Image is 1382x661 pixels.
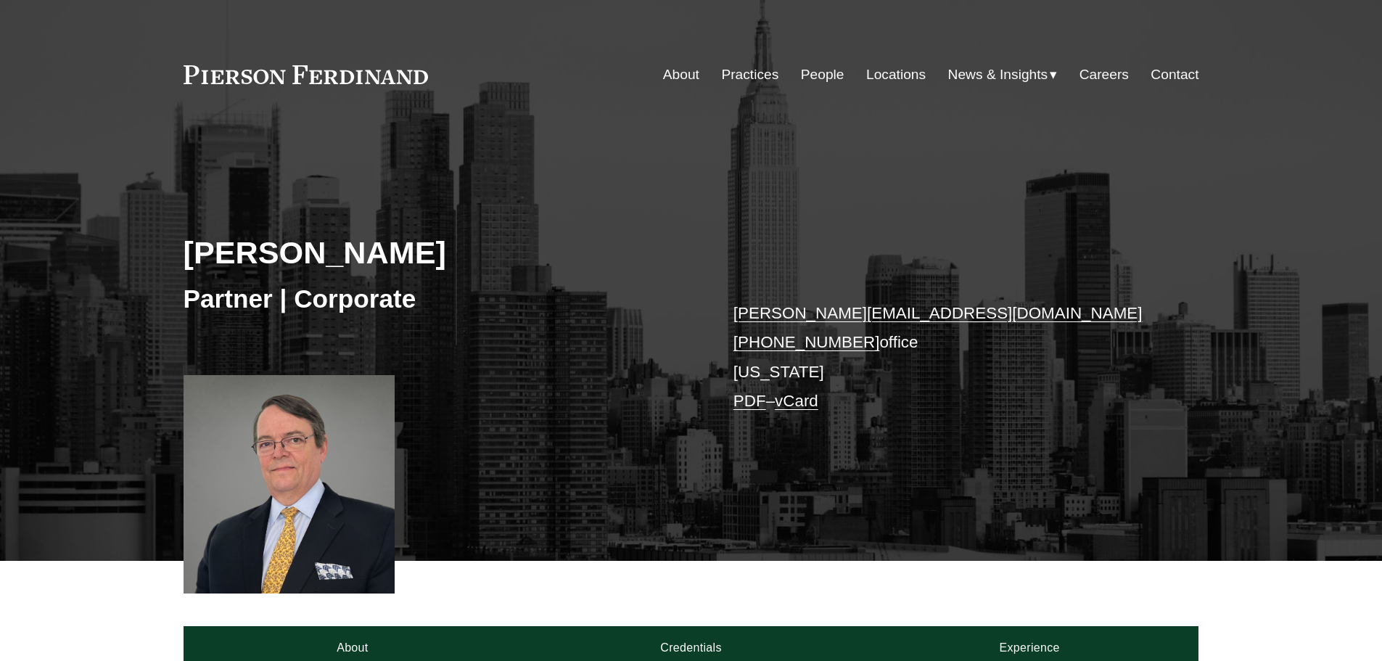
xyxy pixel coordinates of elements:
[866,61,926,89] a: Locations
[733,304,1143,322] a: [PERSON_NAME][EMAIL_ADDRESS][DOMAIN_NAME]
[733,299,1156,416] p: office [US_STATE] –
[663,61,699,89] a: About
[721,61,778,89] a: Practices
[184,234,691,271] h2: [PERSON_NAME]
[1079,61,1129,89] a: Careers
[184,283,691,315] h3: Partner | Corporate
[801,61,844,89] a: People
[1151,61,1198,89] a: Contact
[733,333,880,351] a: [PHONE_NUMBER]
[733,392,766,410] a: PDF
[948,62,1048,88] span: News & Insights
[948,61,1058,89] a: folder dropdown
[775,392,818,410] a: vCard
